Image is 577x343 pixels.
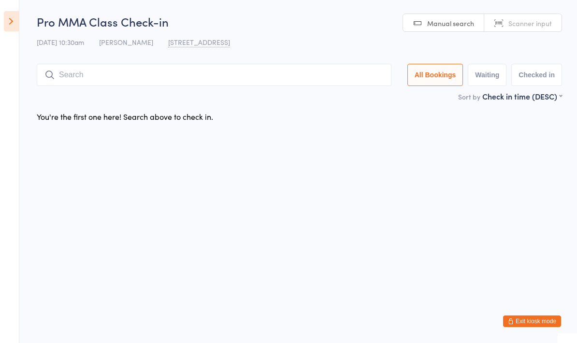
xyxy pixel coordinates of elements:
[508,18,552,28] span: Scanner input
[458,92,480,101] label: Sort by
[482,91,562,101] div: Check in time (DESC)
[37,111,213,122] div: You're the first one here! Search above to check in.
[427,18,474,28] span: Manual search
[511,64,562,86] button: Checked in
[37,64,391,86] input: Search
[503,315,561,327] button: Exit kiosk mode
[37,37,84,47] span: [DATE] 10:30am
[37,14,562,29] h2: Pro MMA Class Check-in
[468,64,506,86] button: Waiting
[99,37,153,47] span: [PERSON_NAME]
[407,64,463,86] button: All Bookings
